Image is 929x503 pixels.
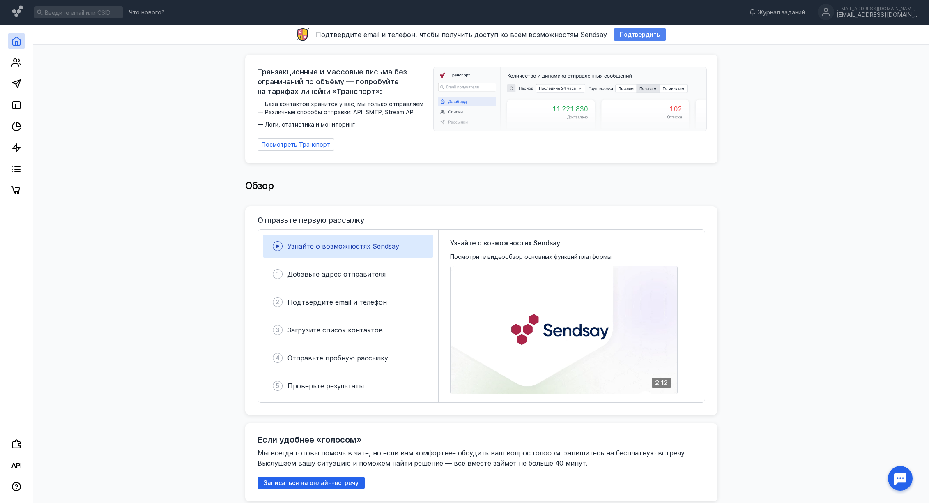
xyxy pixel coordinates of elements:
button: Подтвердить [614,28,666,41]
span: Подтвердить [620,31,660,38]
span: — База контактов хранится у вас, мы только отправляем — Различные способы отправки: API, SMTP, St... [258,100,428,129]
span: 1 [276,270,279,278]
span: Узнайте о возможностях Sendsay [287,242,399,250]
span: Загрузите список контактов [287,326,383,334]
button: Записаться на онлайн-встречу [258,477,365,489]
span: Что нового? [129,9,165,15]
input: Введите email или CSID [34,6,123,18]
span: 3 [276,326,280,334]
span: Посмотрите видеообзор основных функций платформы: [450,253,613,261]
a: Записаться на онлайн-встречу [258,479,365,486]
span: Транзакционные и массовые письма без ограничений по объёму — попробуйте на тарифах линейки «Транс... [258,67,428,97]
span: Обзор [245,180,274,192]
div: 2:12 [652,378,671,388]
div: [EMAIL_ADDRESS][DOMAIN_NAME] [837,12,919,18]
span: Записаться на онлайн-встречу [264,480,359,487]
span: Посмотреть Транспорт [262,141,330,148]
span: Добавьте адрес отправителя [287,270,386,278]
h3: Отправьте первую рассылку [258,216,364,224]
img: dashboard-transport-banner [434,67,706,131]
span: Журнал заданий [758,8,805,16]
span: Подтвердите email и телефон, чтобы получить доступ ко всем возможностям Sendsay [316,30,607,39]
div: [EMAIL_ADDRESS][DOMAIN_NAME] [837,6,919,11]
span: Подтвердите email и телефон [287,298,387,306]
span: Узнайте о возможностях Sendsay [450,238,560,248]
span: Проверьте результаты [287,382,364,390]
a: Посмотреть Транспорт [258,138,334,151]
span: Мы всегда готовы помочь в чате, но если вам комфортнее обсудить ваш вопрос голосом, запишитесь на... [258,449,688,467]
span: 2 [276,298,279,306]
a: Что нового? [125,9,169,15]
span: Отправьте пробную рассылку [287,354,388,362]
span: 5 [276,382,279,390]
a: Журнал заданий [745,8,809,16]
span: 4 [276,354,280,362]
h2: Если удобнее «голосом» [258,435,362,445]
